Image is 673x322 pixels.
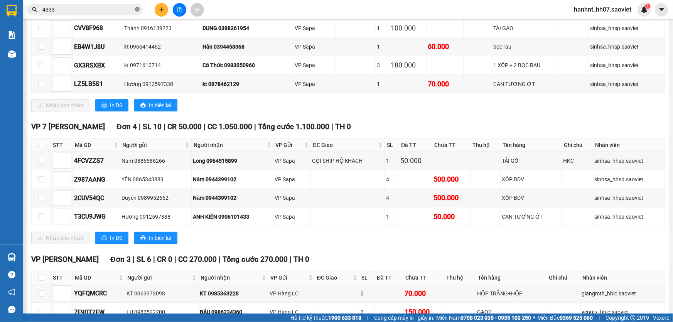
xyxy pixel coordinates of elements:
div: GỌI SHIP HỘ KHÁCH [312,157,383,165]
td: VP Sapa [273,189,311,207]
td: 4FCVZZS7 [73,152,120,170]
div: Năm 0944399102 [193,175,272,184]
div: sinhsa_hhsp.saoviet [595,194,663,202]
div: 4FCVZZS7 [74,156,119,165]
div: Cô Thức 0983050960 [202,61,292,69]
div: 70.000 [405,288,443,299]
td: CVV8F968 [73,19,123,37]
div: BÁU 0986234360 [200,308,267,316]
div: TẢI GẠO [494,24,557,32]
span: CR 0 [157,255,172,264]
th: Thu hộ [444,271,476,284]
td: GX3RSXBX [73,56,123,75]
span: In biên lai [149,101,171,110]
div: VP Sapa [275,194,309,202]
span: TH 0 [335,122,351,131]
button: file-add [173,3,186,17]
div: VP Sapa [295,80,334,88]
div: kt 0966414462 [124,42,199,51]
th: Đã TT [375,271,403,284]
img: logo.jpg [3,3,42,42]
strong: 0369 525 060 [560,315,593,321]
td: EB4W1J8U [73,38,123,56]
span: | [367,314,368,322]
th: Thu hộ [471,139,501,152]
span: Tổng cước 270.000 [223,255,288,264]
img: solution-icon [8,31,16,39]
th: Chưa TT [432,139,471,152]
div: sinhsa_hhsp.saoviet [595,157,663,165]
div: Hân 0394458368 [202,42,292,51]
span: SL 6 [137,255,151,264]
div: XỐP BDV [502,194,560,202]
span: hanhnt_hh07.saoviet [568,5,638,14]
th: Chưa TT [403,271,444,284]
span: Đơn 3 [110,255,131,264]
td: VP Hàng LC [268,303,315,321]
img: warehouse-icon [8,253,16,261]
th: Nhân viên [581,271,665,284]
div: 1 XỐP + 2 BỌC RAU [494,61,557,69]
span: | [599,314,600,322]
div: TẢI GỖ [502,157,560,165]
th: Đã TT [399,139,432,152]
div: giangmth_hhlc.saoviet [582,289,663,298]
span: | [204,122,206,131]
span: printer [140,103,146,109]
div: GX3RSXBX [74,61,121,70]
span: | [139,122,141,131]
div: 500.000 [433,174,469,185]
span: CC 1.050.000 [207,122,252,131]
span: Người nhận [201,273,260,282]
div: LU 0983522700 [127,308,197,316]
b: GỬI : VP Hàng LC [3,48,86,61]
span: ⚪️ [533,316,535,319]
td: VP Sapa [293,56,336,75]
span: notification [8,288,15,296]
th: Nhân viên [594,139,665,152]
div: 4 [386,194,398,202]
span: SL 10 [143,122,162,131]
span: phone [44,28,51,34]
span: In biên lai [149,234,171,242]
div: VP Sapa [295,24,334,32]
div: Long 0964515899 [193,157,272,165]
div: sinhsa_hhsp.saoviet [590,61,663,69]
div: CAN TƯƠNG ỚT [502,212,560,221]
td: VP Sapa [293,19,336,37]
div: 4 [386,175,398,184]
span: | [219,255,221,264]
div: Hương 0912597338 [124,80,199,88]
span: Người gửi [127,273,191,282]
div: 7E9DT2EW [74,307,124,317]
img: warehouse-icon [8,50,16,58]
span: close-circle [135,6,140,13]
span: | [153,255,155,264]
div: 2 [361,289,373,298]
span: VP Gửi [270,273,307,282]
div: Duyên 0989952662 [121,194,190,202]
div: Năm 0944399102 [193,194,272,202]
th: Ghi chú [547,271,581,284]
div: VP Sapa [275,212,309,221]
th: SL [385,139,399,152]
td: VP Sapa [293,75,336,93]
td: VP Sapa [273,170,311,189]
div: yenptx_hhlc.saoviet [582,308,663,316]
div: 1 [377,42,388,51]
button: printerIn DS [95,99,128,111]
div: bọc rau [494,42,557,51]
th: Tên hàng [476,271,547,284]
td: 7E9DT2EW [73,303,125,321]
div: sinhsa_hhsp.saoviet [590,24,663,32]
span: file-add [177,7,182,12]
button: plus [155,3,168,17]
th: Ghi chú [562,139,594,152]
span: Người nhận [194,141,265,149]
div: Nam 0886686266 [121,157,190,165]
div: KT 0985363228 [200,289,267,298]
div: sinhsa_hhsp.saoviet [595,175,663,184]
span: Đơn 4 [116,122,137,131]
th: STT [51,139,73,152]
div: VP Sapa [275,175,309,184]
